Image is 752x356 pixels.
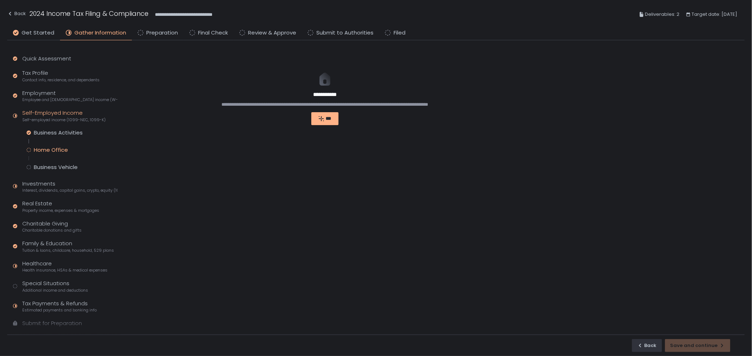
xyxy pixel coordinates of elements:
[22,55,71,63] div: Quick Assessment
[22,109,106,123] div: Self-Employed Income
[22,248,114,253] span: Tuition & loans, childcare, household, 529 plans
[34,164,78,171] div: Business Vehicle
[22,89,118,103] div: Employment
[692,10,738,19] span: Target date: [DATE]
[248,29,296,37] span: Review & Approve
[22,260,107,273] div: Healthcare
[637,342,657,349] div: Back
[34,129,83,136] div: Business Activities
[22,300,97,313] div: Tax Payments & Refunds
[74,29,126,37] span: Gather Information
[34,146,68,154] div: Home Office
[22,180,118,193] div: Investments
[22,307,97,313] span: Estimated payments and banking info
[22,228,82,233] span: Charitable donations and gifts
[22,69,100,83] div: Tax Profile
[394,29,405,37] span: Filed
[22,319,82,328] div: Submit for Preparation
[22,188,118,193] span: Interest, dividends, capital gains, crypto, equity (1099s, K-1s)
[632,339,662,352] button: Back
[22,268,107,273] span: Health insurance, HSAs & medical expenses
[22,29,54,37] span: Get Started
[645,10,680,19] span: Deliverables: 2
[22,220,82,233] div: Charitable Giving
[22,279,88,293] div: Special Situations
[146,29,178,37] span: Preparation
[22,239,114,253] div: Family & Education
[22,288,88,293] span: Additional income and deductions
[22,208,99,213] span: Property income, expenses & mortgages
[22,97,118,102] span: Employee and [DEMOGRAPHIC_DATA] income (W-2s)
[22,77,100,83] span: Contact info, residence, and dependents
[7,9,26,18] div: Back
[22,117,106,123] span: Self-employed income (1099-NEC, 1099-K)
[29,9,148,18] h1: 2024 Income Tax Filing & Compliance
[7,9,26,20] button: Back
[316,29,373,37] span: Submit to Authorities
[22,200,99,213] div: Real Estate
[198,29,228,37] span: Final Check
